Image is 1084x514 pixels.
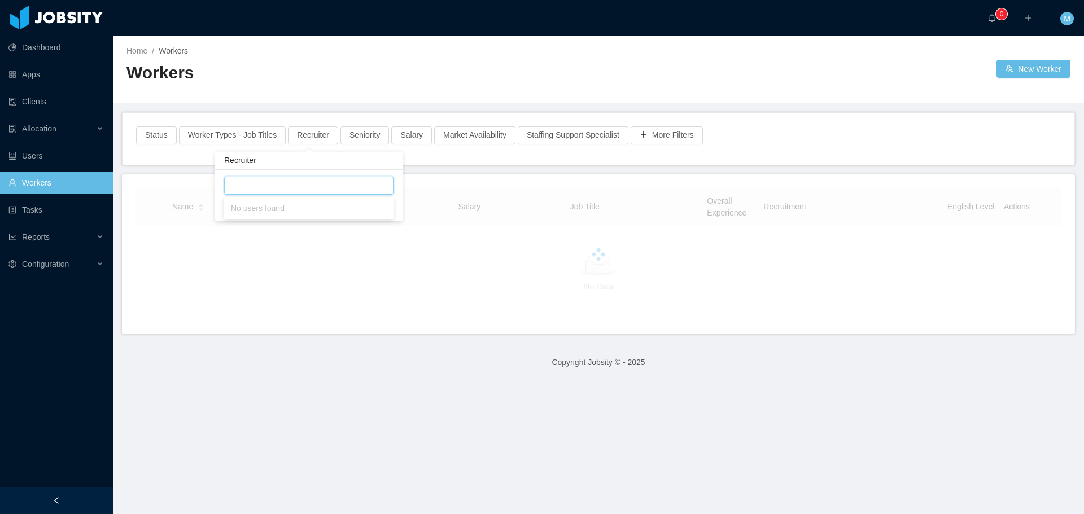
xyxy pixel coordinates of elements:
[434,126,515,144] button: Market Availability
[8,260,16,268] i: icon: setting
[8,144,104,167] a: icon: robotUsers
[8,125,16,133] i: icon: solution
[988,14,996,22] i: icon: bell
[8,36,104,59] a: icon: pie-chartDashboard
[8,233,16,241] i: icon: line-chart
[288,126,338,144] button: Recruiter
[126,46,147,55] a: Home
[179,126,286,144] button: Worker Types - Job Titles
[8,172,104,194] a: icon: userWorkers
[113,343,1084,382] footer: Copyright Jobsity © - 2025
[224,199,394,217] li: No users found
[8,63,104,86] a: icon: appstoreApps
[159,46,188,55] span: Workers
[996,8,1007,20] sup: 0
[22,260,69,269] span: Configuration
[215,152,403,170] div: Recruiter
[152,46,154,55] span: /
[8,199,104,221] a: icon: profileTasks
[631,126,703,144] button: icon: plusMore Filters
[22,124,56,133] span: Allocation
[340,126,389,144] button: Seniority
[1064,12,1070,25] span: M
[391,126,432,144] button: Salary
[22,232,50,241] span: Reports
[518,126,628,144] button: Staffing Support Specialist
[996,60,1070,78] button: icon: usergroup-addNew Worker
[8,90,104,113] a: icon: auditClients
[136,126,177,144] button: Status
[1024,14,1032,22] i: icon: plus
[126,61,598,85] h2: Workers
